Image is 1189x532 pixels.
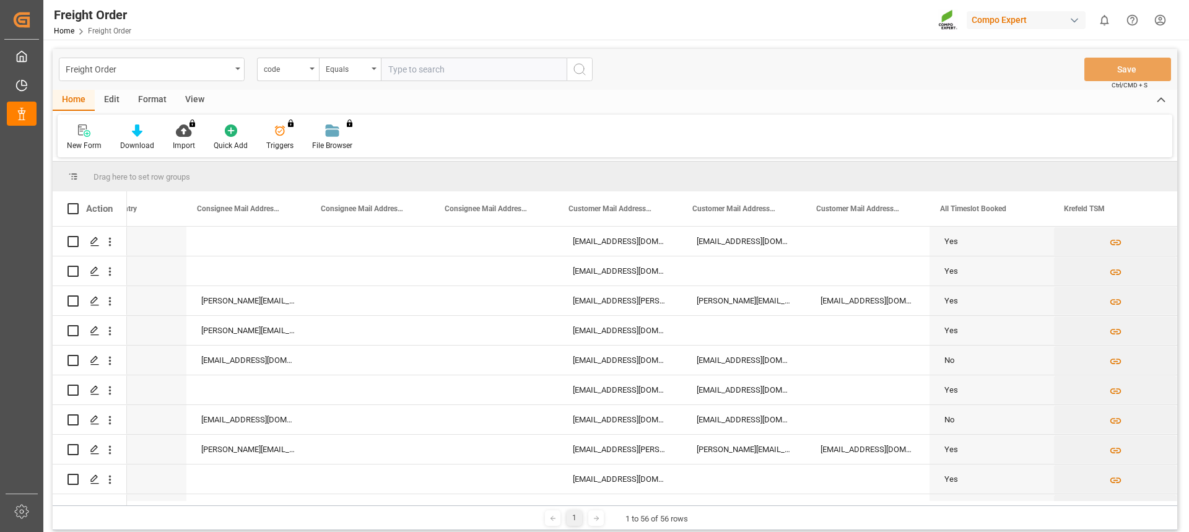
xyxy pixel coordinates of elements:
[319,58,381,81] button: open menu
[381,58,567,81] input: Type to search
[944,257,1039,286] div: Yes
[682,435,806,464] div: [PERSON_NAME][EMAIL_ADDRESS][PERSON_NAME][DOMAIN_NAME]
[53,346,127,375] div: Press SPACE to select this row.
[94,172,190,181] span: Drag here to set row groups
[558,375,682,404] div: [EMAIL_ADDRESS][DOMAIN_NAME]
[53,90,95,111] div: Home
[816,204,899,213] span: Customer Mail Address 4
[1064,204,1105,213] span: Krefeld TSM
[558,346,682,375] div: [EMAIL_ADDRESS][DOMAIN_NAME]
[692,204,775,213] span: Customer Mail Address 3
[257,58,319,81] button: open menu
[567,510,582,526] div: 1
[53,435,127,464] div: Press SPACE to select this row.
[806,435,930,464] div: [EMAIL_ADDRESS][DOMAIN_NAME]
[625,513,688,525] div: 1 to 56 of 56 rows
[53,227,127,256] div: Press SPACE to select this row.
[129,90,176,111] div: Format
[95,90,129,111] div: Edit
[944,435,1039,464] div: Yes
[321,204,404,213] span: Consignee Mail Address 3
[944,406,1039,434] div: No
[944,316,1039,345] div: Yes
[186,346,310,375] div: [EMAIL_ADDRESS][DOMAIN_NAME]
[944,495,1039,523] div: No
[682,375,806,404] div: [EMAIL_ADDRESS][DOMAIN_NAME]
[445,204,528,213] span: Consignee Mail Address 4
[938,9,958,31] img: Screenshot%202023-09-29%20at%2010.02.21.png_1712312052.png
[558,435,682,464] div: [EMAIL_ADDRESS][PERSON_NAME][DOMAIN_NAME]
[682,286,806,315] div: [PERSON_NAME][EMAIL_ADDRESS][PERSON_NAME][DOMAIN_NAME]
[214,140,248,151] div: Quick Add
[558,494,682,523] div: [EMAIL_ADDRESS][DOMAIN_NAME]
[326,61,368,75] div: Equals
[567,58,593,81] button: search button
[682,405,806,434] div: [EMAIL_ADDRESS][DOMAIN_NAME]
[186,316,310,345] div: [PERSON_NAME][EMAIL_ADDRESS][DOMAIN_NAME]
[120,140,154,151] div: Download
[558,405,682,434] div: [EMAIL_ADDRESS][DOMAIN_NAME]
[558,316,682,345] div: [EMAIL_ADDRESS][DOMAIN_NAME]
[67,140,102,151] div: New Form
[944,465,1039,494] div: Yes
[568,204,651,213] span: Customer Mail Address 2
[53,316,127,346] div: Press SPACE to select this row.
[1112,81,1148,90] span: Ctrl/CMD + S
[682,346,806,375] div: [EMAIL_ADDRESS][DOMAIN_NAME]
[54,27,74,35] a: Home
[66,61,231,76] div: Freight Order
[53,464,127,494] div: Press SPACE to select this row.
[944,376,1039,404] div: Yes
[944,346,1039,375] div: No
[1118,6,1146,34] button: Help Center
[197,204,280,213] span: Consignee Mail Address 2
[59,58,245,81] button: open menu
[944,227,1039,256] div: Yes
[940,204,1006,213] span: All Timeslot Booked
[53,494,127,524] div: Press SPACE to select this row.
[967,8,1091,32] button: Compo Expert
[86,203,113,214] div: Action
[967,11,1086,29] div: Compo Expert
[806,286,930,315] div: [EMAIL_ADDRESS][DOMAIN_NAME]
[1084,58,1171,81] button: Save
[53,256,127,286] div: Press SPACE to select this row.
[54,6,131,24] div: Freight Order
[682,227,806,256] div: [EMAIL_ADDRESS][DOMAIN_NAME]
[558,464,682,494] div: [EMAIL_ADDRESS][DOMAIN_NAME]
[176,90,214,111] div: View
[682,494,806,523] div: [EMAIL_ADDRESS][DOMAIN_NAME]
[264,61,306,75] div: code
[53,286,127,316] div: Press SPACE to select this row.
[1091,6,1118,34] button: show 0 new notifications
[186,286,310,315] div: [PERSON_NAME][EMAIL_ADDRESS][PERSON_NAME][DOMAIN_NAME]
[558,256,682,286] div: [EMAIL_ADDRESS][DOMAIN_NAME]
[53,405,127,435] div: Press SPACE to select this row.
[186,405,310,434] div: [EMAIL_ADDRESS][DOMAIN_NAME]
[558,227,682,256] div: [EMAIL_ADDRESS][DOMAIN_NAME]
[558,286,682,315] div: [EMAIL_ADDRESS][PERSON_NAME][DOMAIN_NAME]
[53,375,127,405] div: Press SPACE to select this row.
[944,287,1039,315] div: Yes
[186,435,310,464] div: [PERSON_NAME][EMAIL_ADDRESS][PERSON_NAME][DOMAIN_NAME]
